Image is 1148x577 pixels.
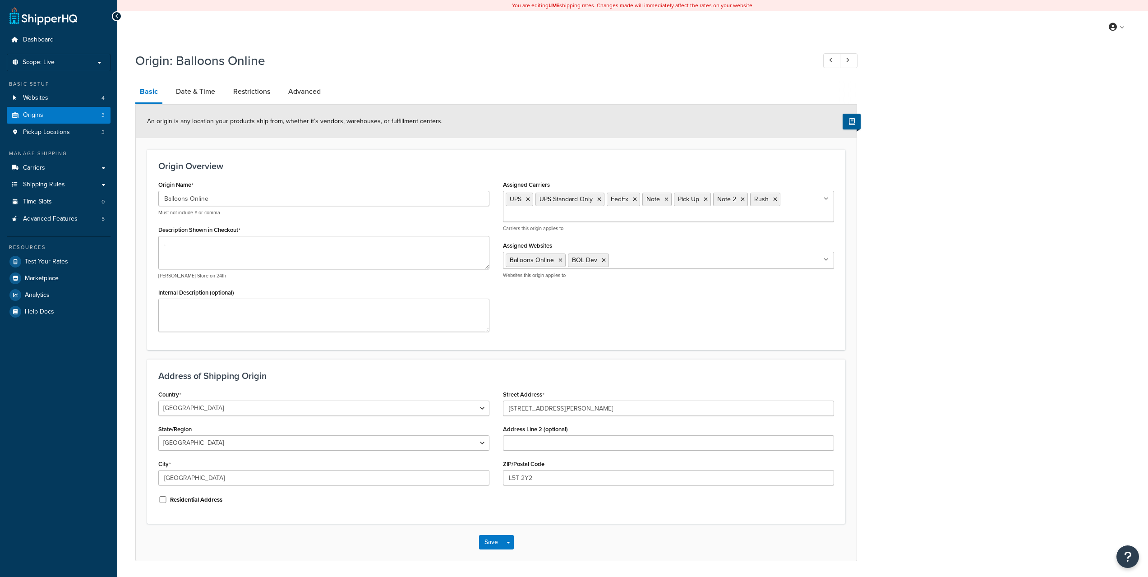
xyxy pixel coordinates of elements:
span: 3 [101,111,105,119]
label: Assigned Websites [503,242,552,249]
a: Marketplace [7,270,111,286]
a: Restrictions [229,81,275,102]
p: [PERSON_NAME] Store on 24th [158,272,489,279]
label: State/Region [158,426,192,433]
span: 0 [101,198,105,206]
span: Marketplace [25,275,59,282]
span: Note [646,194,660,204]
span: Pick Up [678,194,699,204]
span: BOL Dev [572,255,597,265]
button: Save [479,535,503,549]
a: Test Your Rates [7,254,111,270]
label: Description Shown in Checkout [158,226,240,234]
span: Pickup Locations [23,129,70,136]
span: UPS Standard Only [539,194,593,204]
label: Street Address [503,391,544,398]
span: 5 [101,215,105,223]
a: Advanced [284,81,325,102]
a: Advanced Features5 [7,211,111,227]
span: Help Docs [25,308,54,316]
button: Show Help Docs [843,114,861,129]
textarea: . [158,236,489,269]
label: Assigned Carriers [503,181,550,188]
a: Previous Record [823,53,841,68]
span: Rush [754,194,769,204]
span: Test Your Rates [25,258,68,266]
span: Balloons Online [510,255,554,265]
li: Time Slots [7,194,111,210]
b: LIVE [549,1,559,9]
span: Shipping Rules [23,181,65,189]
label: Origin Name [158,181,194,189]
h3: Origin Overview [158,161,834,171]
label: Residential Address [170,496,222,504]
span: Note 2 [717,194,736,204]
a: Basic [135,81,162,104]
li: Origins [7,107,111,124]
span: Origins [23,111,43,119]
span: FedEx [611,194,628,204]
a: Help Docs [7,304,111,320]
a: Websites4 [7,90,111,106]
span: Websites [23,94,48,102]
span: Advanced Features [23,215,78,223]
label: ZIP/Postal Code [503,461,544,467]
span: UPS [510,194,521,204]
div: Manage Shipping [7,150,111,157]
p: Websites this origin applies to [503,272,834,279]
span: An origin is any location your products ship from, whether it’s vendors, warehouses, or fulfillme... [147,116,443,126]
a: Carriers [7,160,111,176]
h3: Address of Shipping Origin [158,371,834,381]
span: Carriers [23,164,45,172]
span: 3 [101,129,105,136]
a: Time Slots0 [7,194,111,210]
a: Pickup Locations3 [7,124,111,141]
label: Country [158,391,181,398]
label: City [158,461,171,468]
a: Dashboard [7,32,111,48]
a: Next Record [840,53,858,68]
li: Advanced Features [7,211,111,227]
a: Shipping Rules [7,176,111,193]
span: 4 [101,94,105,102]
span: Time Slots [23,198,52,206]
div: Resources [7,244,111,251]
a: Origins3 [7,107,111,124]
span: Dashboard [23,36,54,44]
button: Open Resource Center [1116,545,1139,568]
label: Address Line 2 (optional) [503,426,568,433]
label: Internal Description (optional) [158,289,234,296]
span: Scope: Live [23,59,55,66]
a: Analytics [7,287,111,303]
span: Analytics [25,291,50,299]
li: Websites [7,90,111,106]
p: Must not include # or comma [158,209,489,216]
div: Basic Setup [7,80,111,88]
h1: Origin: Balloons Online [135,52,807,69]
p: Carriers this origin applies to [503,225,834,232]
a: Date & Time [171,81,220,102]
li: Pickup Locations [7,124,111,141]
